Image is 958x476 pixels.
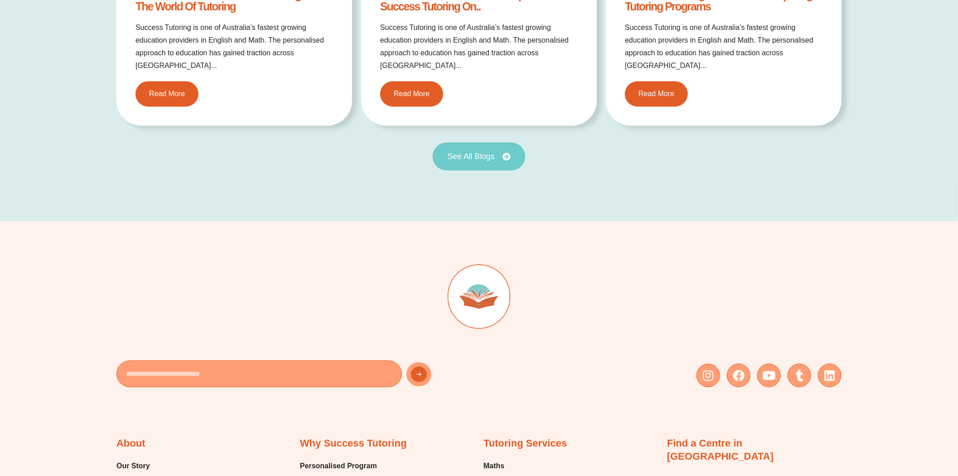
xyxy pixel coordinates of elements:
[116,459,183,473] a: Our Story
[135,81,198,107] a: Read More
[808,374,958,476] iframe: Chat Widget
[300,437,407,450] h2: Why Success Tutoring
[380,21,578,72] h2: Success Tutoring is one of Australia’s fastest growing education providers in English and Math. T...
[484,459,504,473] span: Maths
[116,437,145,450] h2: About
[300,459,377,473] a: Personalised Program
[149,90,185,97] span: Read More
[380,81,443,107] a: Read More
[639,90,674,97] span: Read More
[625,21,823,72] p: Success Tutoring is one of Australia’s fastest growing education providers in English and Math. T...
[433,142,526,170] a: See All Blogs
[667,437,774,462] a: Find a Centre in [GEOGRAPHIC_DATA]
[116,360,474,392] form: New Form
[135,21,333,72] p: Success Tutoring is one of Australia’s fastest growing education providers in English and Math. T...
[448,152,495,160] span: See All Blogs
[116,459,150,473] span: Our Story
[394,90,430,97] span: Read More
[484,437,567,450] h2: Tutoring Services
[484,459,527,473] a: Maths
[625,81,688,107] a: Read More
